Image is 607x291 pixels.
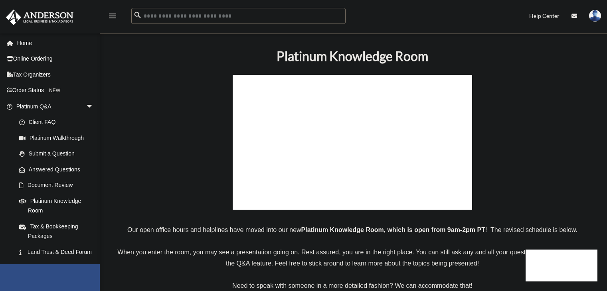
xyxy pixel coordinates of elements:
[277,48,428,64] b: Platinum Knowledge Room
[108,11,117,21] i: menu
[233,75,472,210] iframe: 231110_Toby_KnowledgeRoom
[11,161,106,177] a: Answered Questions
[4,10,76,25] img: Anderson Advisors Platinum Portal
[114,247,591,269] p: When you enter the room, you may see a presentation going on. Rest assured, you are in the right ...
[133,11,142,20] i: search
[301,226,485,233] strong: Platinum Knowledge Room, which is open from 9am-2pm PT
[108,14,117,21] a: menu
[11,193,102,218] a: Platinum Knowledge Room
[11,130,106,146] a: Platinum Walkthrough
[11,114,106,130] a: Client FAQ
[6,98,106,114] a: Platinum Q&Aarrow_drop_down
[46,85,63,96] div: NEW
[11,146,106,162] a: Submit a Question
[11,218,106,244] a: Tax & Bookkeeping Packages
[114,224,591,236] p: Our open office hours and helplines have moved into our new ! The revised schedule is below.
[11,177,106,193] a: Document Review
[11,244,106,260] a: Land Trust & Deed Forum
[11,260,106,276] a: Portal Feedback
[6,35,106,51] a: Home
[589,10,601,22] img: User Pic
[86,98,102,115] span: arrow_drop_down
[6,67,106,83] a: Tax Organizers
[6,51,106,67] a: Online Ordering
[6,83,106,99] a: Order StatusNEW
